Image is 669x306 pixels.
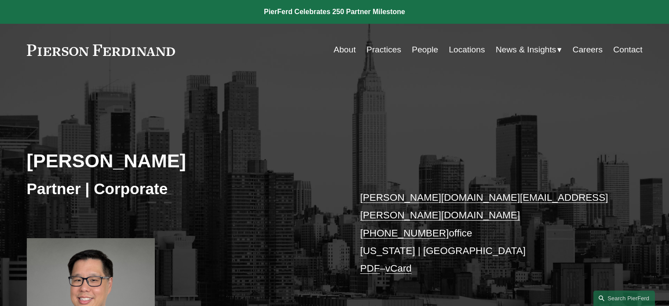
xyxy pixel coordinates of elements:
a: Locations [449,41,485,58]
a: Search this site [593,291,655,306]
a: Careers [573,41,603,58]
a: [PHONE_NUMBER] [360,228,449,239]
a: PDF [360,263,380,274]
a: About [334,41,356,58]
a: Contact [613,41,642,58]
a: vCard [385,263,412,274]
p: office [US_STATE] | [GEOGRAPHIC_DATA] – [360,189,617,278]
h2: [PERSON_NAME] [27,149,335,172]
a: People [412,41,438,58]
a: [PERSON_NAME][DOMAIN_NAME][EMAIL_ADDRESS][PERSON_NAME][DOMAIN_NAME] [360,192,608,221]
a: folder dropdown [496,41,562,58]
h3: Partner | Corporate [27,179,335,199]
a: Practices [366,41,401,58]
span: News & Insights [496,42,556,58]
